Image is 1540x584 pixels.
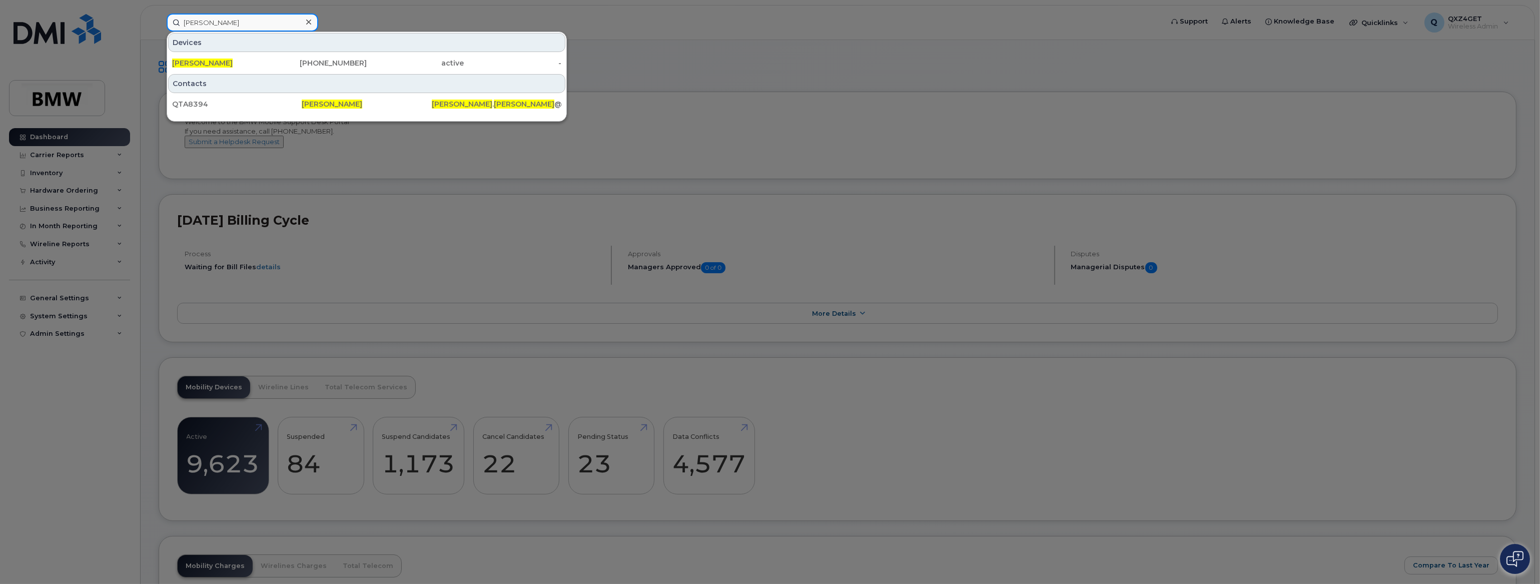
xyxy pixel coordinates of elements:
div: [PHONE_NUMBER] [270,58,367,68]
div: QTA8394 [172,99,302,109]
a: QTA8394[PERSON_NAME][PERSON_NAME].[PERSON_NAME]@[DOMAIN_NAME] [168,95,565,113]
span: [PERSON_NAME] [172,59,233,68]
div: . @[DOMAIN_NAME] [432,99,561,109]
img: Open chat [1506,551,1523,567]
div: - [464,58,562,68]
span: [PERSON_NAME] [302,100,362,109]
a: [PERSON_NAME][PHONE_NUMBER]active- [168,54,565,72]
span: [PERSON_NAME] [432,100,492,109]
span: [PERSON_NAME] [494,100,554,109]
div: Contacts [168,74,565,93]
div: Devices [168,33,565,52]
div: active [367,58,464,68]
